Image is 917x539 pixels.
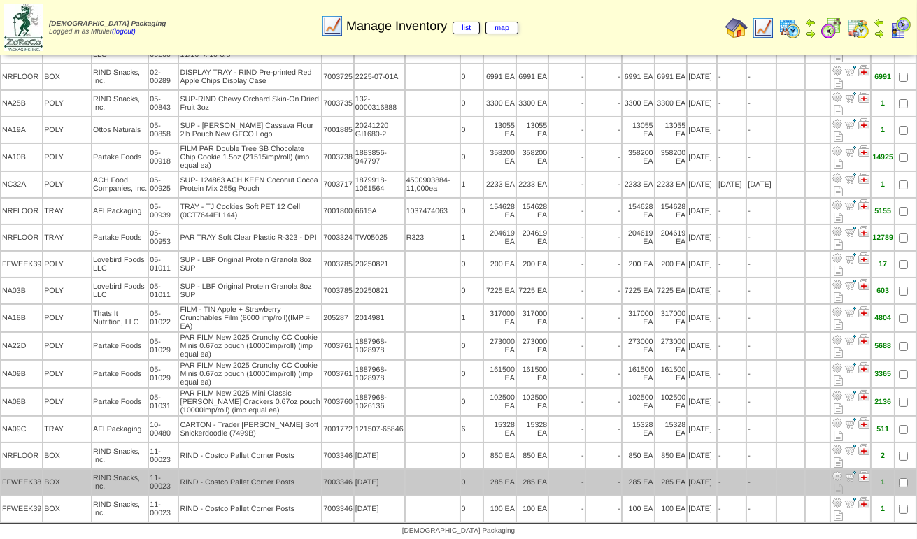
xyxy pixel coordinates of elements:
td: 161500 EA [655,361,687,387]
img: Move [845,444,856,455]
td: - [549,333,584,359]
td: Partake Foods [92,333,148,359]
img: Adjust [832,252,843,264]
td: - [718,64,746,89]
td: - [586,361,621,387]
td: [DATE] [688,172,716,197]
div: 14925 [872,153,893,161]
div: 17 [872,260,893,268]
td: 1879918-1061564 [355,172,404,197]
td: 13055 EA [517,117,548,143]
img: Move [845,118,856,129]
img: Adjust [832,497,843,508]
td: - [586,199,621,224]
td: AFI Packaging [92,199,148,224]
div: 12789 [872,233,893,242]
td: 317000 EA [517,305,548,331]
td: SUP-RIND Chewy Orchard Skin-On Dried Fruit 3oz [179,91,321,116]
td: FILM PAR Double Tree SB Chocolate Chip Cookie 1.5oz (21515imp/roll) (imp equal ea) [179,144,321,171]
td: [DATE] [688,305,716,331]
img: Manage Hold [858,92,869,103]
td: NRFLOOR [1,225,42,250]
td: [DATE] [688,144,716,171]
td: 2014981 [355,305,404,331]
td: - [586,64,621,89]
img: line_graph.gif [752,17,774,39]
div: 6991 [872,73,893,81]
td: 05-01011 [149,252,178,277]
td: - [586,172,621,197]
td: 132-0000316888 [355,91,404,116]
td: RIND Snacks, Inc. [92,64,148,89]
td: 02-00289 [149,64,178,89]
td: - [718,199,746,224]
img: Move [845,92,856,103]
td: 7003785 [322,278,353,303]
td: - [549,172,584,197]
span: Manage Inventory [346,19,518,34]
td: - [747,305,775,331]
td: TRAY - TJ Cookies Soft PET 12 Cell (0CT7644EL144) [179,199,321,224]
td: 3300 EA [623,91,654,116]
img: zoroco-logo-small.webp [4,4,43,51]
i: Note [834,186,843,196]
img: Move [845,145,856,157]
td: - [586,117,621,143]
td: 05-01022 [149,305,178,331]
td: - [747,361,775,387]
td: R323 [406,225,460,250]
td: NC32A [1,172,42,197]
td: TW05025 [355,225,404,250]
img: Manage Hold [858,173,869,184]
td: 358200 EA [517,144,548,171]
td: 6615A [355,199,404,224]
td: 7003717 [322,172,353,197]
div: 5688 [872,342,893,350]
td: [DATE] [688,199,716,224]
td: POLY [43,278,91,303]
img: Adjust [832,118,843,129]
td: Partake Foods [92,225,148,250]
a: map [485,22,518,34]
td: 200 EA [655,252,687,277]
td: Ottos Naturals [92,117,148,143]
td: 6991 EA [517,64,548,89]
a: (logout) [112,28,136,36]
td: TRAY [43,199,91,224]
td: 7001800 [322,199,353,224]
td: - [718,117,746,143]
td: 7003785 [322,252,353,277]
td: 2233 EA [517,172,548,197]
td: 273000 EA [655,333,687,359]
td: NA22D [1,333,42,359]
td: - [718,252,746,277]
td: 3300 EA [655,91,687,116]
img: Move [845,65,856,76]
td: 161500 EA [623,361,654,387]
td: 317000 EA [655,305,687,331]
td: - [718,278,746,303]
td: 6991 EA [623,64,654,89]
td: 273000 EA [623,333,654,359]
img: Adjust [832,362,843,373]
td: 05-00858 [149,117,178,143]
img: Move [845,173,856,184]
td: - [718,361,746,387]
img: Move [845,470,856,482]
img: arrowleft.gif [805,17,816,28]
td: 0 [461,144,483,171]
img: Manage Hold [858,199,869,210]
div: 1 [872,126,893,134]
td: [DATE] [747,172,775,197]
td: 0 [461,64,483,89]
td: - [747,333,775,359]
td: Partake Foods [92,144,148,171]
img: Adjust [832,334,843,345]
td: 200 EA [517,252,548,277]
i: Note [834,239,843,250]
td: Thats It Nutrition, LLC [92,305,148,331]
td: 2233 EA [623,172,654,197]
i: Note [834,375,843,386]
img: Manage Hold [858,362,869,373]
img: calendarprod.gif [779,17,801,39]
